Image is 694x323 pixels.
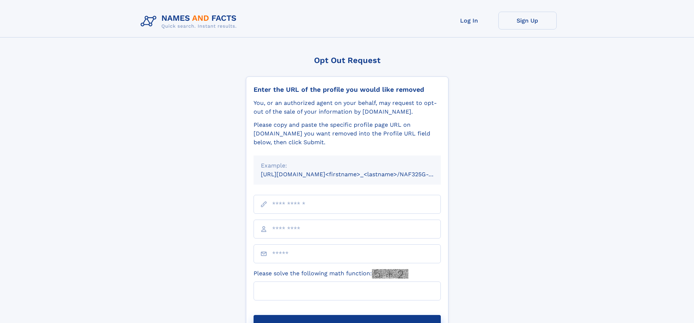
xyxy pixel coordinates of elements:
[440,12,498,29] a: Log In
[254,99,441,116] div: You, or an authorized agent on your behalf, may request to opt-out of the sale of your informatio...
[254,121,441,147] div: Please copy and paste the specific profile page URL on [DOMAIN_NAME] you want removed into the Pr...
[254,269,408,279] label: Please solve the following math function:
[254,86,441,94] div: Enter the URL of the profile you would like removed
[498,12,557,29] a: Sign Up
[261,161,434,170] div: Example:
[138,12,243,31] img: Logo Names and Facts
[261,171,455,178] small: [URL][DOMAIN_NAME]<firstname>_<lastname>/NAF325G-xxxxxxxx
[246,56,448,65] div: Opt Out Request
